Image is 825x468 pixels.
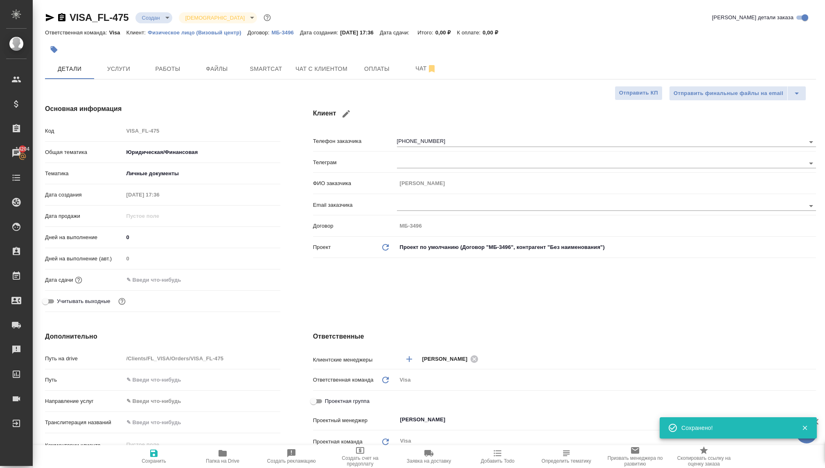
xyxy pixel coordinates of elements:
[45,397,124,405] p: Направление услуг
[45,276,73,284] p: Дата сдачи
[45,355,124,363] p: Путь на drive
[313,137,397,145] p: Телефон заказчика
[399,349,419,369] button: Добавить менеджера
[45,104,280,114] h4: Основная информация
[313,416,397,425] p: Проектный менеджер
[481,458,514,464] span: Добавить Todo
[805,200,817,212] button: Open
[340,29,380,36] p: [DATE] 17:36
[267,458,316,464] span: Создать рекламацию
[313,222,397,230] p: Договор
[601,445,669,468] button: Призвать менеджера по развитию
[422,355,473,363] span: [PERSON_NAME]
[674,89,783,98] span: Отправить финальные файлы на email
[45,191,124,199] p: Дата создания
[681,424,789,432] div: Сохранено!
[126,397,270,405] div: ✎ Введи что-нибудь
[313,104,816,124] h4: Клиент
[805,158,817,169] button: Open
[124,416,280,428] input: ✎ Введи что-нибудь
[248,29,272,36] p: Договор:
[179,12,257,23] div: Создан
[313,158,397,167] p: Телеграм
[805,136,817,148] button: Open
[45,41,63,59] button: Добавить тэг
[148,64,187,74] span: Работы
[300,29,340,36] p: Дата создания:
[183,14,247,21] button: [DEMOGRAPHIC_DATA]
[124,274,195,286] input: ✎ Введи что-нибудь
[45,376,124,384] p: Путь
[124,125,280,137] input: Пустое поле
[606,455,665,467] span: Призвать менеджера по развитию
[45,441,124,450] p: Комментарии клиента
[148,29,248,36] a: Физическое лицо (Визовый центр)
[117,296,127,307] button: Выбери, если сб и вс нужно считать рабочими днями для выполнения заказа.
[57,297,110,305] span: Учитывать выходные
[357,64,397,74] span: Оплаты
[45,29,109,36] p: Ответственная команда:
[313,438,363,446] p: Проектная команда
[541,458,591,464] span: Определить тематику
[109,29,126,36] p: Visa
[397,220,816,232] input: Пустое поле
[140,14,162,21] button: Создан
[615,86,663,100] button: Отправить КП
[406,63,446,74] span: Чат
[262,12,273,23] button: Доп статусы указывают на важность/срочность заказа
[2,143,31,163] a: 14204
[197,64,237,74] span: Файлы
[619,88,658,98] span: Отправить КП
[124,374,280,386] input: ✎ Введи что-нибудь
[295,64,347,74] span: Чат с клиентом
[417,29,435,36] p: Итого:
[57,13,67,23] button: Скопировать ссылку
[326,445,394,468] button: Создать счет на предоплату
[325,397,370,405] span: Проектная группа
[482,29,504,36] p: 0,00 ₽
[435,29,457,36] p: 0,00 ₽
[397,177,816,189] input: Пустое поле
[45,332,280,341] h4: Дополнительно
[45,148,124,156] p: Общая тематика
[119,445,188,468] button: Сохранить
[811,358,813,360] button: Open
[70,12,129,23] a: VISA_FL-475
[11,145,34,153] span: 14204
[313,332,816,341] h4: Ответственные
[188,445,257,468] button: Папка на Drive
[669,86,806,101] div: split button
[50,64,89,74] span: Детали
[380,29,411,36] p: Дата сдачи:
[45,170,124,178] p: Тематика
[669,86,788,101] button: Отправить финальные файлы на email
[135,12,172,23] div: Создан
[124,394,280,408] div: ✎ Введи что-нибудь
[313,201,397,209] p: Email заказчика
[124,231,280,243] input: ✎ Введи что-нибудь
[313,376,374,384] p: Ответственная команда
[124,189,195,201] input: Пустое поле
[457,29,483,36] p: К оплате:
[142,458,166,464] span: Сохранить
[394,445,463,468] button: Заявка на доставку
[407,458,451,464] span: Заявка на доставку
[257,445,326,468] button: Создать рекламацию
[271,29,300,36] a: МБ-3496
[45,13,55,23] button: Скопировать ссылку для ЯМессенджера
[124,253,280,265] input: Пустое поле
[124,353,280,364] input: Пустое поле
[313,243,331,251] p: Проект
[45,255,124,263] p: Дней на выполнение (авт.)
[463,445,532,468] button: Добавить Todo
[796,424,813,432] button: Закрыть
[246,64,286,74] span: Smartcat
[45,233,124,242] p: Дней на выполнение
[73,275,84,285] button: Если добавить услуги и заполнить их объемом, то дата рассчитается автоматически
[126,29,148,36] p: Клиент:
[331,455,390,467] span: Создать счет на предоплату
[532,445,601,468] button: Определить тематику
[124,210,195,222] input: Пустое поле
